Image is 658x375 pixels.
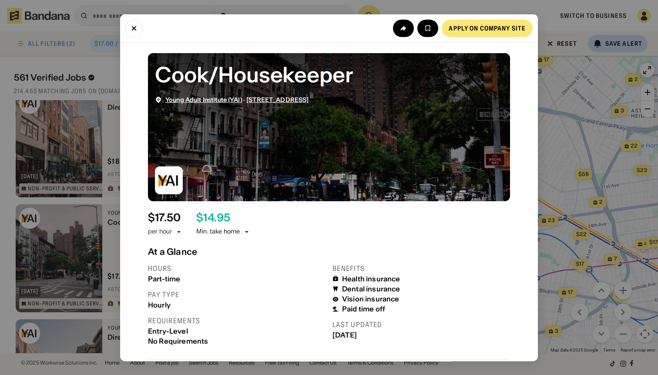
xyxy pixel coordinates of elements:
[148,327,326,335] div: Entry-Level
[125,19,143,37] button: Close
[342,284,400,293] div: Dental insurance
[165,95,242,103] span: Young Adult Institute (YAI)
[148,211,181,224] div: $ 17.50
[148,316,326,325] div: Requirements
[332,331,510,339] div: [DATE]
[148,227,172,236] div: per hour
[246,95,309,103] span: [STREET_ADDRESS]
[148,246,510,257] div: At a Glance
[332,264,510,273] div: Benefits
[332,320,510,329] div: Last updated
[449,25,526,31] div: Apply on company site
[342,295,399,303] div: Vision insurance
[196,227,250,236] div: Min. take home
[148,274,326,283] div: Part-time
[155,60,503,89] div: Cook/Housekeeper
[148,301,326,309] div: Hourly
[148,290,326,299] div: Pay type
[155,166,183,194] img: Young Adult Institute (YAI) logo
[342,305,385,313] div: Paid time off
[148,264,326,273] div: Hours
[148,337,326,345] div: No Requirements
[342,274,400,283] div: Health insurance
[165,96,309,103] div: ·
[196,211,230,224] div: $ 14.95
